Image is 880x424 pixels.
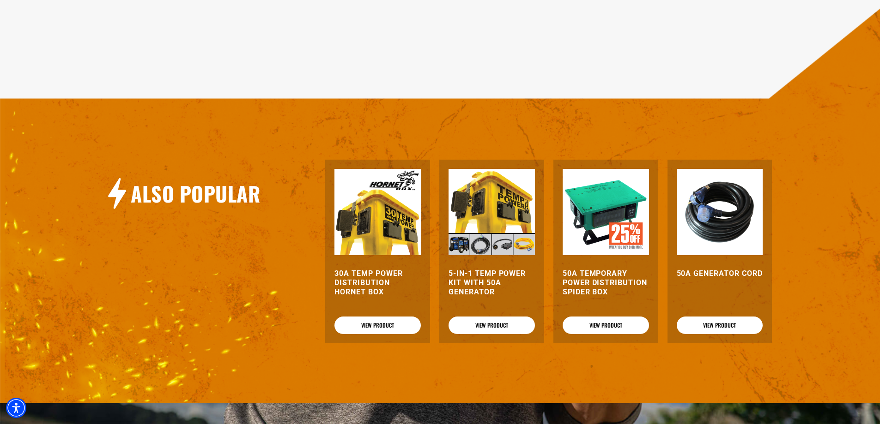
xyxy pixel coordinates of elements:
[334,317,421,334] a: View Product
[449,269,535,297] a: 5-in-1 Temp Power Kit with 50A Generator
[334,169,421,255] img: 30A Temp Power Distribution Hornet Box
[677,269,763,278] a: 50A Generator Cord
[131,180,260,207] h2: Also Popular
[334,269,421,297] a: 30A Temp Power Distribution Hornet Box
[6,398,26,418] div: Accessibility Menu
[677,169,763,255] img: 50A Generator Cord
[449,317,535,334] a: View Product
[677,317,763,334] a: View Product
[449,169,535,255] img: 5-in-1 Temp Power Kit with 50A Generator
[563,269,649,297] a: 50A Temporary Power Distribution Spider Box
[563,317,649,334] a: View Product
[563,169,649,255] img: 50A Temporary Power Distribution Spider Box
